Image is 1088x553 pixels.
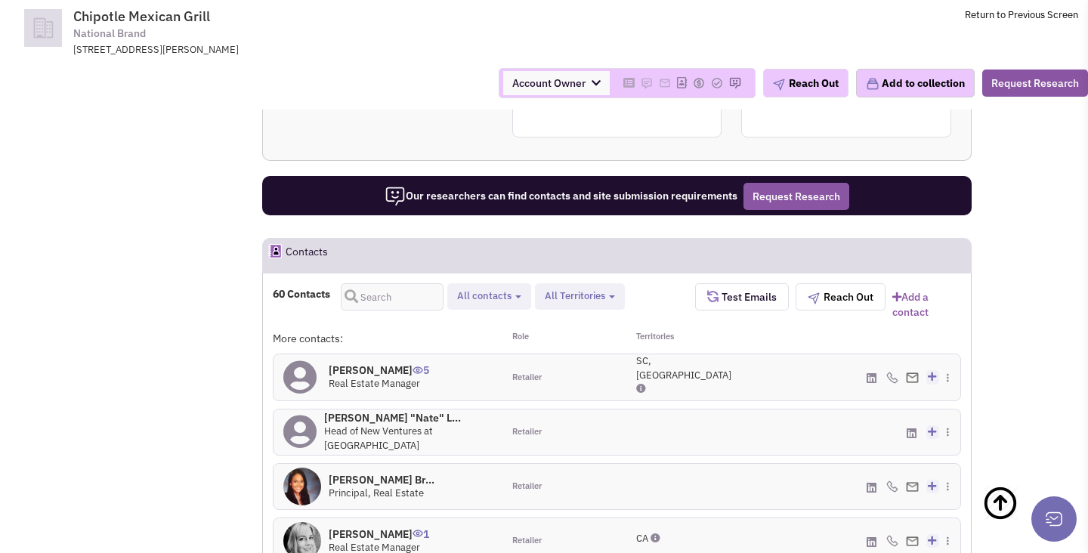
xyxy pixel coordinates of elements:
button: Request Research [743,183,849,210]
span: 5 [413,352,429,377]
span: Retailer [512,480,542,493]
span: Head of New Ventures at [GEOGRAPHIC_DATA] [324,425,433,452]
img: Please add to your accounts [711,77,723,89]
span: All Territories [545,289,605,302]
button: All Territories [540,289,620,304]
div: Territories [617,331,731,346]
h2: Contacts [286,239,328,272]
span: Principal, Real Estate [329,487,424,499]
div: [STREET_ADDRESS][PERSON_NAME] [73,43,468,57]
h4: [PERSON_NAME] Br... [329,473,434,487]
button: Request Research [982,70,1088,97]
button: Reach Out [796,283,886,310]
a: Return to Previous Screen [965,8,1078,21]
img: Please add to your accounts [729,77,741,89]
span: Our researchers can find contacts and site submission requirements [385,189,737,202]
div: More contacts: [273,331,502,346]
span: Account Owner [503,71,610,95]
img: icon-phone.png [886,535,898,547]
span: SC, [GEOGRAPHIC_DATA] [636,354,731,382]
input: Search [341,283,444,310]
img: icon-UserInteraction.png [413,366,423,374]
img: icon-phone.png [886,480,898,493]
span: Real Estate Manager [329,377,420,390]
img: plane.png [808,292,820,304]
span: Chipotle Mexican Grill [73,8,210,25]
img: Email%20Icon.png [906,536,919,546]
img: Email%20Icon.png [906,482,919,492]
span: Retailer [512,372,542,384]
span: Retailer [512,535,542,547]
img: Please add to your accounts [641,77,653,89]
button: Add to collection [856,69,975,97]
span: All contacts [457,289,512,302]
span: 1 [413,516,429,541]
h4: 60 Contacts [273,287,330,301]
img: icon-default-company.png [10,9,76,47]
img: 2ukfY63ilUKCdUOv302FAA.jpg [283,468,321,505]
img: icon-phone.png [886,372,898,384]
img: Email%20Icon.png [906,372,919,382]
img: plane.png [773,79,785,91]
span: Retailer [512,426,542,438]
img: icon-UserInteraction.png [413,530,423,537]
span: CA [636,532,648,545]
a: Add a contact [892,289,961,320]
h4: [PERSON_NAME] "Nate" L... [324,411,493,425]
button: Test Emails [695,283,789,310]
button: Reach Out [763,69,848,97]
span: Test Emails [719,290,777,304]
span: National Brand [73,26,146,42]
img: Please add to your accounts [659,77,671,89]
img: icon-collection-lavender.png [866,77,879,91]
h4: [PERSON_NAME] [329,363,429,377]
img: icon-researcher-20.png [385,186,406,207]
h4: [PERSON_NAME] [329,527,429,541]
img: Please add to your accounts [693,77,705,89]
button: All contacts [453,289,526,304]
div: Role [502,331,617,346]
